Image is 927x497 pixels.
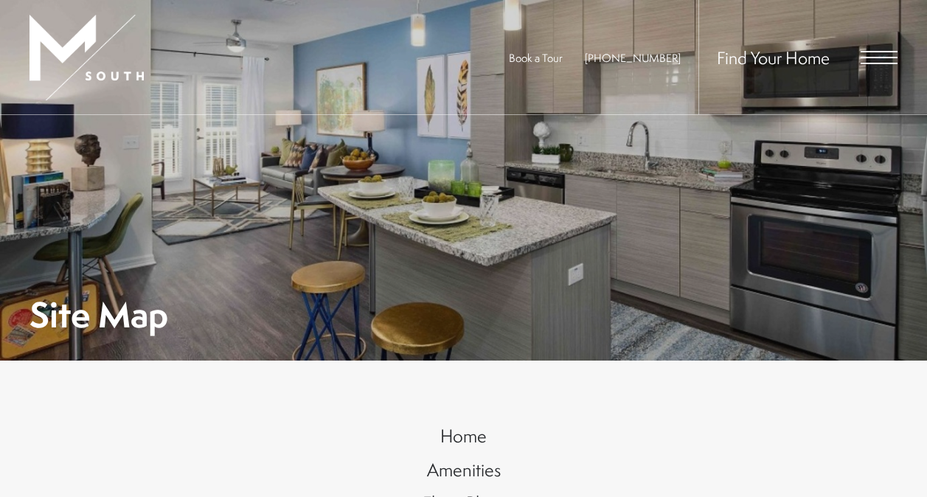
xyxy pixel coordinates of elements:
[861,51,898,64] button: Open Menu
[367,453,560,487] a: Go to Amenities
[585,50,681,66] span: [PHONE_NUMBER]
[585,50,681,66] a: Call Us at 813-570-8014
[509,50,563,66] a: Book a Tour
[717,46,830,69] a: Find Your Home
[29,15,144,100] img: MSouth
[427,457,501,482] span: Amenities
[440,423,487,448] span: Home
[367,420,560,453] a: Go to Home
[29,298,168,331] h1: Site Map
